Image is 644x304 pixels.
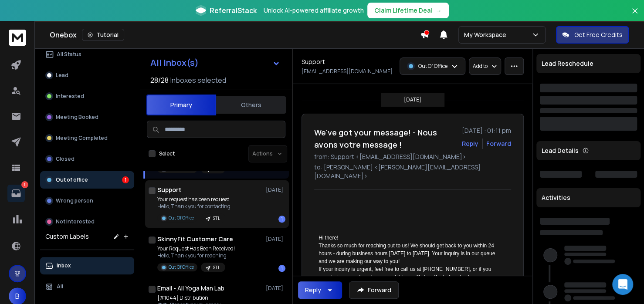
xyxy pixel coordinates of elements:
p: Add to [473,63,488,70]
p: Meeting Completed [56,135,108,142]
button: Close banner [629,5,641,26]
p: [EMAIL_ADDRESS][DOMAIN_NAME] [302,68,393,75]
button: Others [216,95,286,115]
button: All Inbox(s) [143,54,287,71]
div: Activities [536,188,641,207]
h1: All Inbox(s) [150,58,199,67]
p: All [57,283,63,290]
button: Meeting Completed [40,129,134,147]
div: Reply [305,286,321,294]
button: Reply [298,281,342,299]
span: → [436,6,442,15]
p: Closed [56,155,75,162]
p: Lead Details [542,146,579,155]
p: [DATE] [266,285,285,292]
p: Out Of Office [418,63,447,70]
p: Thanks so much for reaching out to us! We should get back to you within 24 hours - during busines... [319,242,500,265]
p: Hello, Thank you for reaching [157,252,235,259]
div: Forward [486,139,511,148]
p: Lead [56,72,68,79]
div: Onebox [50,29,420,41]
p: [#1044] Distribution [157,294,225,301]
button: Not Interested [40,213,134,230]
p: Meeting Booked [56,114,98,121]
button: Inbox [40,257,134,274]
button: Wrong person [40,192,134,209]
button: Primary [146,95,216,115]
h3: Custom Labels [45,232,89,241]
button: Out of office1 [40,171,134,189]
span: ReferralStack [210,5,257,16]
h1: Email - All Yoga Man Lab [157,284,224,293]
p: Hello, Thank you for contacting [157,203,230,210]
h3: Inboxes selected [170,75,226,85]
button: Interested [40,88,134,105]
button: Closed [40,150,134,168]
p: Inbox [57,262,71,269]
p: Get Free Credits [574,30,623,39]
button: Reply [462,139,478,148]
button: Meeting Booked [40,108,134,126]
p: [DATE] : 01:11 pm [462,126,511,135]
p: Your Request Has Been Received! [157,245,235,252]
button: Get Free Credits [556,26,629,44]
p: STL [213,264,220,271]
p: My Workspace [464,30,510,39]
button: Lead [40,67,134,84]
p: Hi there! [319,234,500,242]
p: from: Support <[EMAIL_ADDRESS][DOMAIN_NAME]> [314,152,511,161]
h1: Support [157,186,181,194]
button: All [40,278,134,295]
div: 1 [122,176,129,183]
h1: We've got your message! - Nous avons votre message ! [314,126,457,151]
p: Your request has been request [157,196,230,203]
p: to: [PERSON_NAME] <[PERSON_NAME][EMAIL_ADDRESS][DOMAIN_NAME]> [314,163,511,180]
p: Wrong person [56,197,93,204]
a: 1 [7,185,25,202]
p: Out Of Office [169,215,194,221]
p: Interested [56,93,84,100]
h1: SkinnyFit Customer Care [157,235,233,243]
p: Out Of Office [169,264,194,270]
div: 1 [278,216,285,223]
label: Select [159,150,175,157]
p: [DATE] [266,236,285,243]
p: Not Interested [56,218,95,225]
div: Open Intercom Messenger [612,274,633,295]
p: [DATE] [266,186,285,193]
p: STL [213,215,220,222]
button: Claim Lifetime Deal→ [367,3,449,18]
div: 1 [278,265,285,272]
p: All Status [57,51,81,58]
span: 28 / 28 [150,75,169,85]
p: If your inquiry is urgent, feel free to call us at [PHONE_NUMBER], or if you are placing an order... [319,265,500,289]
h1: Support [302,57,325,66]
p: 1 [21,181,28,188]
p: [DATE] [404,96,421,103]
p: Unlock AI-powered affiliate growth [264,6,364,15]
p: Out of office [56,176,88,183]
p: Lead Reschedule [542,59,593,68]
button: Forward [349,281,399,299]
button: Tutorial [82,29,124,41]
button: All Status [40,46,134,63]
